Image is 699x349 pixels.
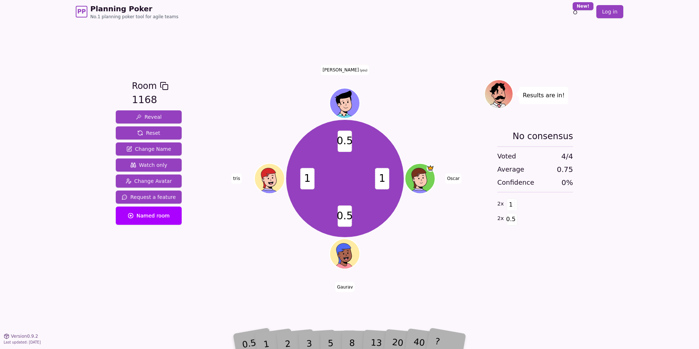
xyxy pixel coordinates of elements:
button: Watch only [116,158,182,172]
span: 2 x [497,215,504,223]
a: PPPlanning PokerNo.1 planning poker tool for agile teams [76,4,178,20]
span: 2 x [497,200,504,208]
span: 1 [375,168,390,189]
span: No.1 planning poker tool for agile teams [90,14,178,20]
span: 1 [300,168,315,189]
span: (you) [359,69,368,72]
button: Named room [116,207,182,225]
span: 1 [507,199,515,211]
span: Watch only [130,161,167,169]
button: Reveal [116,110,182,123]
button: Change Name [116,142,182,156]
button: New! [569,5,582,18]
a: Log in [596,5,623,18]
span: 0.75 [557,164,573,174]
span: Click to change your name [335,282,355,292]
span: Version 0.9.2 [11,333,38,339]
span: Change Name [126,145,171,153]
span: 0.5 [338,130,352,152]
span: Reveal [136,113,162,121]
span: Oscar is the host [427,164,434,172]
span: PP [77,7,86,16]
p: Results are in! [523,90,565,101]
div: New! [573,2,593,10]
span: Confidence [497,177,534,188]
span: 0.5 [338,205,352,227]
span: Named room [128,212,170,219]
span: Last updated: [DATE] [4,340,41,344]
span: Click to change your name [445,173,462,184]
button: Click to change your avatar [331,89,359,117]
span: Room [132,79,157,93]
span: Request a feature [122,193,176,201]
button: Version0.9.2 [4,333,38,339]
button: Reset [116,126,182,140]
span: 4 / 4 [561,151,573,161]
span: Click to change your name [231,173,242,184]
span: Change Avatar [126,177,172,185]
span: Click to change your name [321,65,369,75]
span: 0.5 [507,213,515,226]
span: Average [497,164,524,174]
div: 1168 [132,93,168,107]
span: Reset [137,129,160,137]
span: 0 % [561,177,573,188]
span: Planning Poker [90,4,178,14]
span: No consensus [513,130,573,142]
span: Voted [497,151,516,161]
button: Request a feature [116,191,182,204]
button: Change Avatar [116,174,182,188]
